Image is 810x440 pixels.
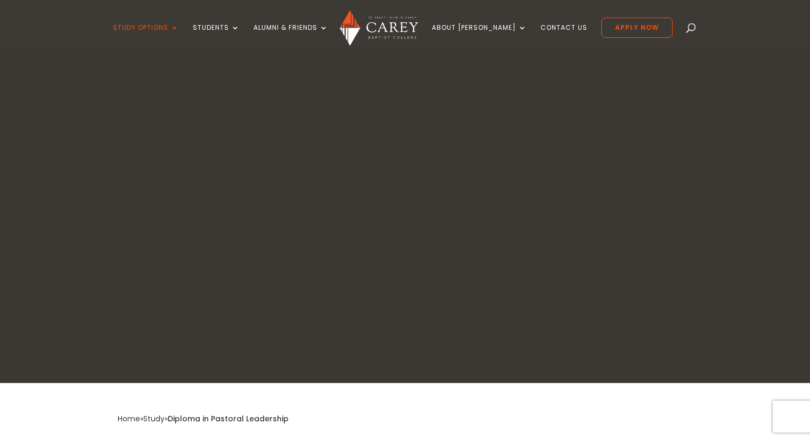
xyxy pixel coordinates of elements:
span: Diploma in Pastoral Leadership [168,413,289,424]
a: Students [193,24,240,49]
a: Home [118,413,140,424]
a: Study Options [113,24,179,49]
a: Study [143,413,165,424]
a: Contact Us [541,24,587,49]
a: About [PERSON_NAME] [432,24,527,49]
span: » » [118,413,289,424]
a: Apply Now [601,18,673,38]
a: Alumni & Friends [253,24,328,49]
img: Carey Baptist College [340,10,418,46]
